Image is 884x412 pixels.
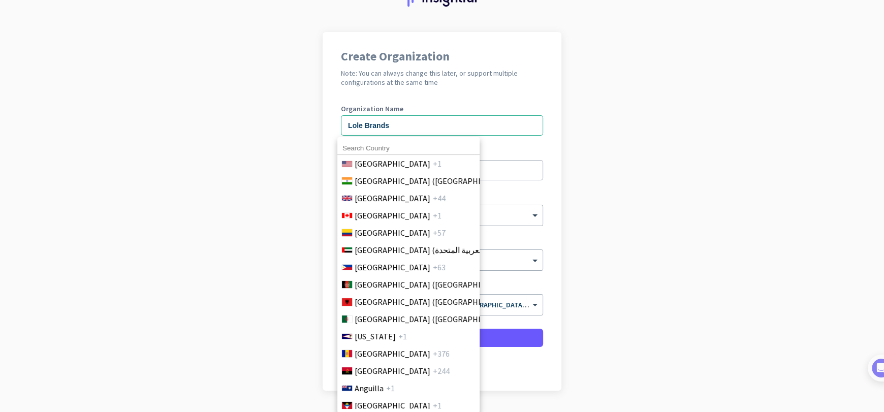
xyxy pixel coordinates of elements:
span: [GEOGRAPHIC_DATA] [355,261,430,273]
span: [GEOGRAPHIC_DATA] (‫[GEOGRAPHIC_DATA]‬‎) [355,313,513,325]
span: +57 [433,227,446,239]
span: [GEOGRAPHIC_DATA] ([GEOGRAPHIC_DATA]) [355,175,513,187]
input: Search Country [337,142,480,155]
span: [GEOGRAPHIC_DATA] ([GEOGRAPHIC_DATA]) [355,296,513,308]
span: +63 [433,261,446,273]
span: [GEOGRAPHIC_DATA] [355,399,430,411]
span: [GEOGRAPHIC_DATA] (‫[GEOGRAPHIC_DATA]‬‎) [355,278,513,291]
span: [US_STATE] [355,330,396,342]
span: +376 [433,347,450,360]
span: +1 [433,209,441,221]
span: [GEOGRAPHIC_DATA] [355,192,430,204]
span: +44 [433,192,446,204]
span: +1 [433,399,441,411]
span: [GEOGRAPHIC_DATA] [355,227,430,239]
span: [GEOGRAPHIC_DATA] (‫الإمارات العربية المتحدة‬‎) [355,244,515,256]
span: [GEOGRAPHIC_DATA] [355,157,430,170]
span: [GEOGRAPHIC_DATA] [355,209,430,221]
span: Anguilla [355,382,384,394]
span: [GEOGRAPHIC_DATA] [355,365,430,377]
span: [GEOGRAPHIC_DATA] [355,347,430,360]
span: +1 [386,382,395,394]
span: +1 [398,330,407,342]
span: +244 [433,365,450,377]
span: +1 [433,157,441,170]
